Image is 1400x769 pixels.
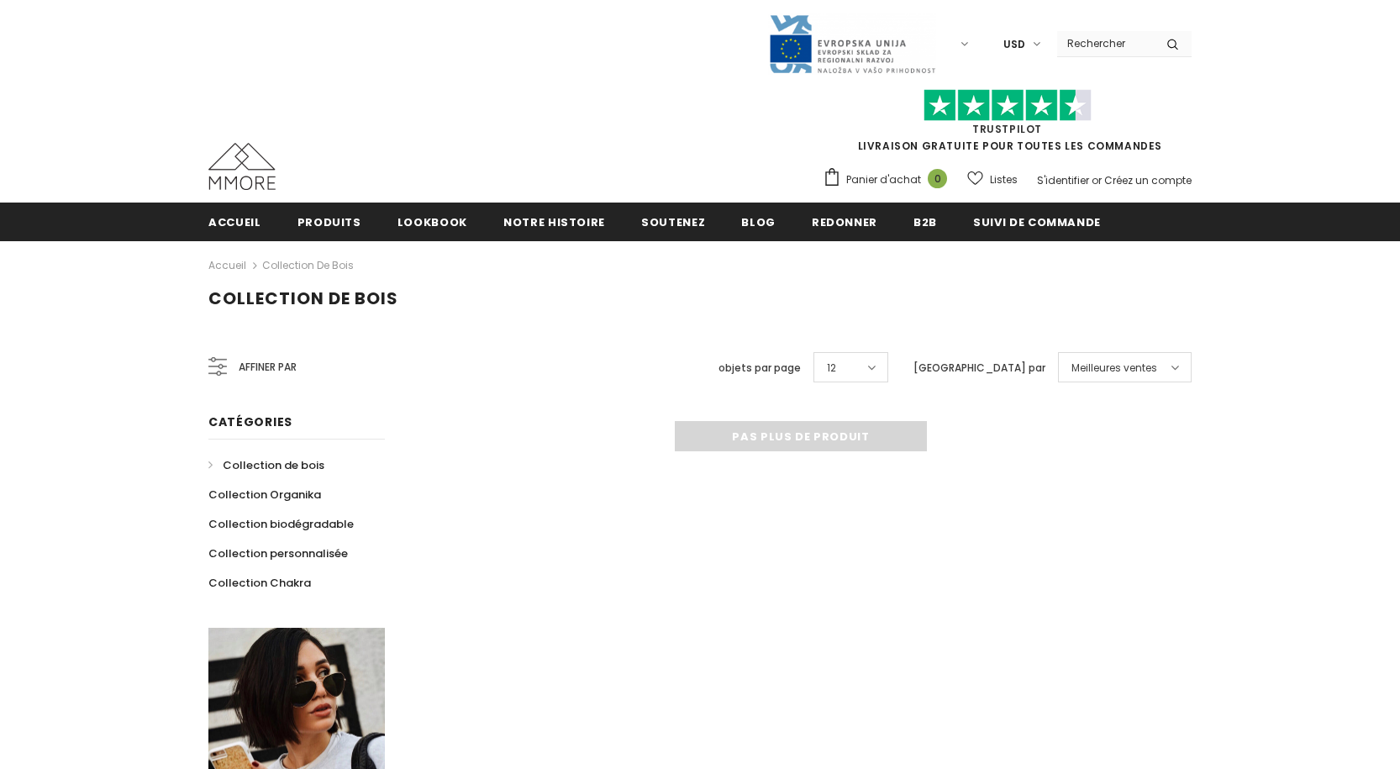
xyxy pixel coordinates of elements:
[827,360,836,377] span: 12
[1057,31,1154,55] input: Search Site
[503,214,605,230] span: Notre histoire
[208,509,354,539] a: Collection biodégradable
[208,203,261,240] a: Accueil
[208,539,348,568] a: Collection personnalisée
[1037,173,1089,187] a: S'identifier
[1104,173,1192,187] a: Créez un compte
[208,143,276,190] img: Cas MMORE
[297,214,361,230] span: Produits
[823,97,1192,153] span: LIVRAISON GRATUITE POUR TOUTES LES COMMANDES
[768,13,936,75] img: Javni Razpis
[718,360,801,377] label: objets par page
[239,358,297,377] span: Affiner par
[208,568,311,598] a: Collection Chakra
[208,255,246,276] a: Accueil
[846,171,921,188] span: Panier d'achat
[812,214,877,230] span: Redonner
[928,169,947,188] span: 0
[1071,360,1157,377] span: Meilleures ventes
[741,203,776,240] a: Blog
[208,480,321,509] a: Collection Organika
[223,457,324,473] span: Collection de bois
[913,203,937,240] a: B2B
[1092,173,1102,187] span: or
[973,214,1101,230] span: Suivi de commande
[208,545,348,561] span: Collection personnalisée
[913,214,937,230] span: B2B
[503,203,605,240] a: Notre histoire
[823,167,955,192] a: Panier d'achat 0
[208,413,292,430] span: Catégories
[208,575,311,591] span: Collection Chakra
[208,516,354,532] span: Collection biodégradable
[913,360,1045,377] label: [GEOGRAPHIC_DATA] par
[1003,36,1025,53] span: USD
[397,214,467,230] span: Lookbook
[208,287,398,310] span: Collection de bois
[973,203,1101,240] a: Suivi de commande
[208,487,321,503] span: Collection Organika
[972,122,1042,136] a: TrustPilot
[641,203,705,240] a: soutenez
[812,203,877,240] a: Redonner
[741,214,776,230] span: Blog
[990,171,1018,188] span: Listes
[208,214,261,230] span: Accueil
[297,203,361,240] a: Produits
[924,89,1092,122] img: Faites confiance aux étoiles pilotes
[262,258,354,272] a: Collection de bois
[967,165,1018,194] a: Listes
[397,203,467,240] a: Lookbook
[768,36,936,50] a: Javni Razpis
[641,214,705,230] span: soutenez
[208,450,324,480] a: Collection de bois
